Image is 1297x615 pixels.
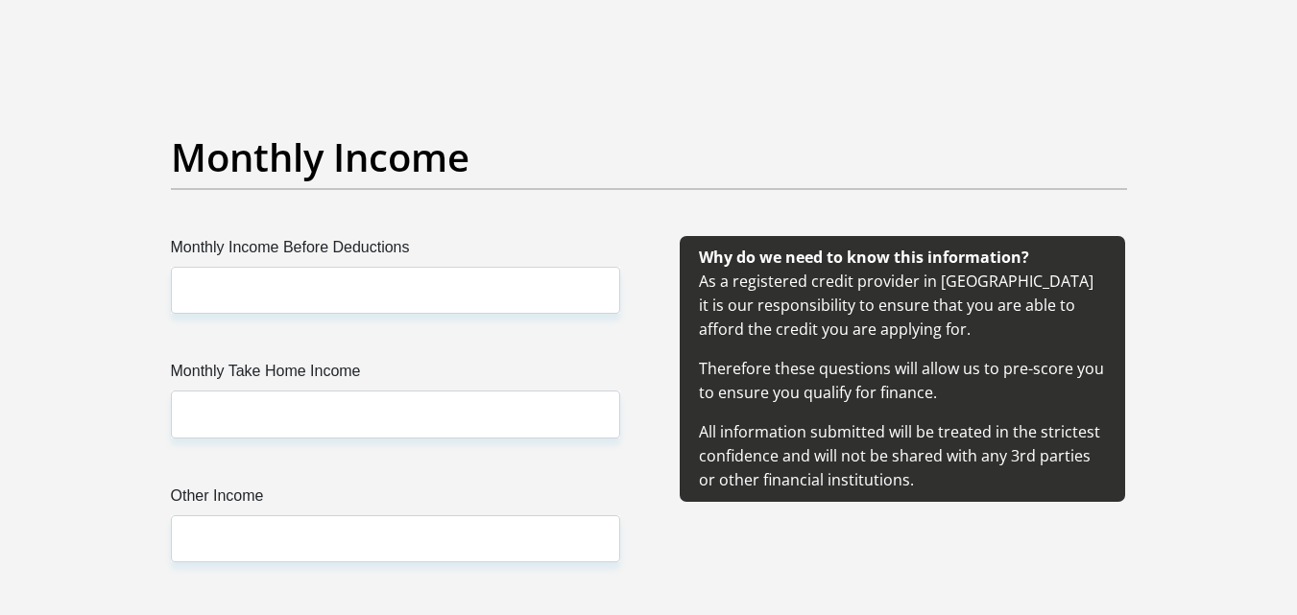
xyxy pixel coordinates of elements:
[171,360,620,390] label: Monthly Take Home Income
[171,267,620,314] input: Monthly Income Before Deductions
[171,515,620,562] input: Other Income
[699,247,1104,490] span: As a registered credit provider in [GEOGRAPHIC_DATA] it is our responsibility to ensure that you ...
[699,247,1029,268] b: Why do we need to know this information?
[171,485,620,515] label: Other Income
[171,134,1127,180] h2: Monthly Income
[171,390,620,438] input: Monthly Take Home Income
[171,236,620,267] label: Monthly Income Before Deductions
